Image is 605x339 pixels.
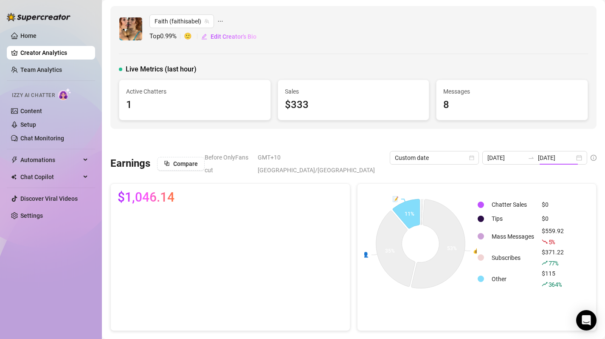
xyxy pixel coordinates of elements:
[285,97,422,113] div: $333
[20,32,37,39] a: Home
[258,151,385,177] span: GMT+10 [GEOGRAPHIC_DATA]/[GEOGRAPHIC_DATA]
[110,157,150,171] h3: Earnings
[469,155,474,160] span: calendar
[538,153,574,162] input: End date
[20,170,81,184] span: Chat Copilot
[119,17,142,40] img: Faith
[20,121,36,128] a: Setup
[542,239,548,245] span: fall
[157,157,205,171] button: Compare
[126,97,264,113] div: 1
[211,33,256,40] span: Edit Creator's Bio
[473,248,479,254] text: 💰
[164,160,170,166] span: block
[118,191,174,204] span: $1,046.14
[488,248,537,268] td: Subscribes
[217,14,223,28] span: ellipsis
[542,248,564,268] div: $371.22
[58,88,71,100] img: AI Chatter
[155,15,209,28] span: Faith (faithisabel)
[20,212,43,219] a: Settings
[576,310,597,330] div: Open Intercom Messenger
[362,251,369,258] text: 👤
[20,46,88,60] a: Creator Analytics
[542,260,548,266] span: rise
[20,108,42,114] a: Content
[395,151,474,164] span: Custom date
[201,34,207,40] span: edit
[488,198,537,211] td: Chatter Sales
[488,226,537,247] td: Mass Messages
[542,269,564,289] div: $115
[12,91,55,100] span: Izzy AI Chatter
[126,87,264,96] span: Active Chatters
[528,154,535,161] span: to
[173,160,198,167] span: Compare
[443,87,581,96] span: Messages
[549,280,562,288] span: 364 %
[487,153,524,162] input: Start date
[20,195,78,202] a: Discover Viral Videos
[542,200,564,209] div: $0
[542,281,548,287] span: rise
[204,19,209,24] span: team
[184,31,201,42] span: 🙂
[205,151,253,177] span: Before OnlyFans cut
[11,174,17,180] img: Chat Copilot
[392,196,398,202] text: 📝
[149,31,184,42] span: Top 0.99 %
[285,87,422,96] span: Sales
[126,64,197,74] span: Live Metrics (last hour)
[20,153,81,167] span: Automations
[20,135,64,142] a: Chat Monitoring
[542,226,564,247] div: $559.92
[528,154,535,161] span: swap-right
[20,66,62,73] a: Team Analytics
[549,259,558,267] span: 77 %
[549,238,555,246] span: 5 %
[11,157,18,163] span: thunderbolt
[201,30,257,43] button: Edit Creator's Bio
[542,214,564,223] div: $0
[488,212,537,225] td: Tips
[443,97,581,113] div: 8
[488,269,537,289] td: Other
[7,13,70,21] img: logo-BBDzfeDw.svg
[591,155,597,161] span: info-circle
